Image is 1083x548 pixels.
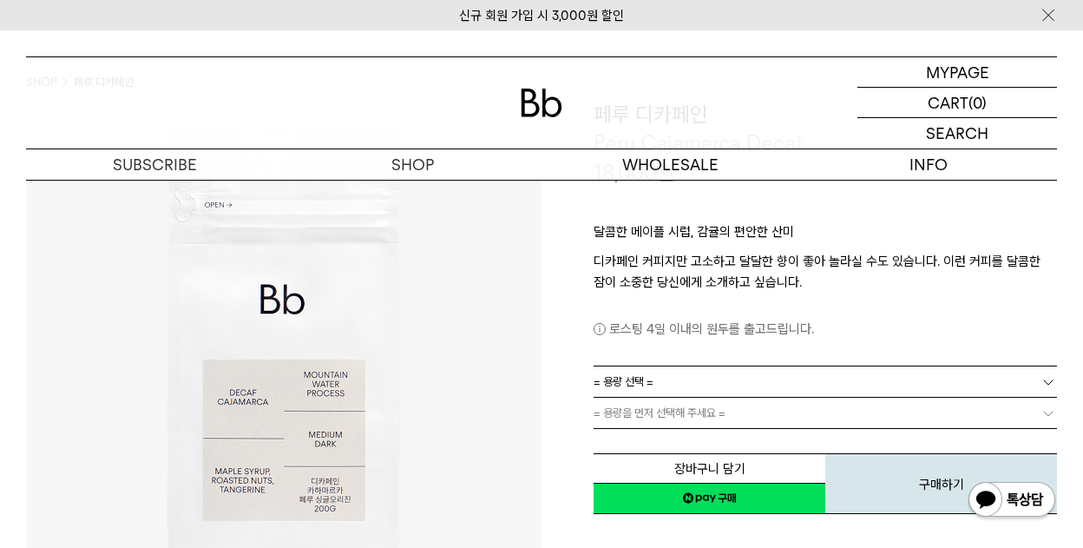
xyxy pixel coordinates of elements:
a: SUBSCRIBE [26,149,284,180]
a: MYPAGE [857,57,1057,88]
p: MYPAGE [926,57,989,87]
p: INFO [799,149,1057,180]
p: (0) [968,88,987,117]
button: 구매하기 [825,453,1057,514]
a: 새창 [594,483,825,514]
span: = 용량을 먼저 선택해 주세요 = [594,398,725,428]
a: SHOP [284,149,541,180]
a: CART (0) [857,88,1057,118]
img: 로고 [521,89,562,117]
p: 달콤한 메이플 시럽, 감귤의 편안한 산미 [594,221,1057,251]
button: 장바구니 담기 [594,453,825,484]
p: SEARCH [926,118,988,149]
p: WHOLESALE [541,149,799,180]
p: 로스팅 4일 이내의 원두를 출고드립니다. [594,319,1057,340]
a: 신규 회원 가입 시 3,000원 할인 [459,8,624,23]
p: CART [928,88,968,117]
span: = 용량 선택 = [594,366,653,397]
span: 원 [657,160,675,185]
p: 디카페인 커피지만 고소하고 달달한 향이 좋아 놀라실 수도 있습니다. 이런 커피를 달콤한 잠이 소중한 당신에게 소개하고 싶습니다. [594,251,1057,293]
img: 카카오톡 채널 1:1 채팅 버튼 [967,480,1057,522]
